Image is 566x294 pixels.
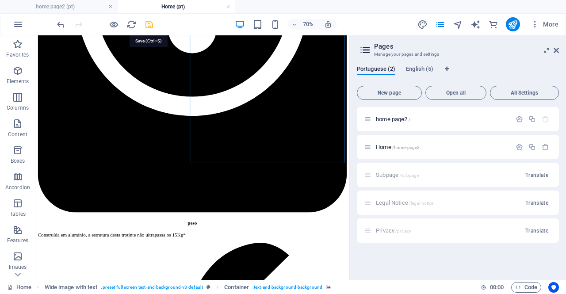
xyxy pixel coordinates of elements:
[429,90,482,95] span: Open all
[508,19,518,30] i: Publish
[118,2,235,11] h4: Home (pt)
[376,144,420,150] span: Click to open page
[515,282,537,293] span: Code
[425,86,486,100] button: Open all
[488,19,498,30] i: Commerce
[373,116,511,122] div: home page2/
[522,196,552,210] button: Translate
[488,19,499,30] button: commerce
[301,19,315,30] h6: 70%
[470,19,481,30] i: AI Writer
[516,115,523,123] div: Settings
[252,282,322,293] span: . text-and-background-background
[126,19,137,30] i: Reload page
[326,285,331,290] i: This element contains a background
[490,86,559,100] button: All Settings
[506,17,520,31] button: publish
[525,172,548,179] span: Translate
[207,285,210,290] i: This element is a customizable preset
[56,19,66,30] i: Undo: Change text (Ctrl+Z)
[8,131,27,138] p: Content
[435,19,445,30] i: Pages (Ctrl+Alt+S)
[470,19,481,30] button: text_generator
[357,64,395,76] span: Portuguese (2)
[481,282,504,293] h6: Session time
[45,282,98,293] span: Click to select. Double-click to edit
[108,19,119,30] button: Click here to leave preview mode and continue editing
[417,19,428,30] button: design
[324,20,332,28] i: On resize automatically adjust zoom level to fit chosen device.
[494,90,555,95] span: All Settings
[409,117,410,122] span: /
[45,282,332,293] nav: breadcrumb
[392,145,420,150] span: /home-page2
[357,65,559,82] div: Language Tabs
[374,50,541,58] h3: Manage your pages and settings
[10,210,26,218] p: Tables
[5,184,30,191] p: Accordion
[101,282,203,293] span: . preset-fullscreen-text-and-background-v3-default
[496,284,497,290] span: :
[9,263,27,271] p: Images
[528,143,536,151] div: Duplicate
[11,157,25,164] p: Boxes
[224,282,249,293] span: Click to select. Double-click to edit
[527,17,562,31] button: More
[435,19,446,30] button: pages
[531,20,558,29] span: More
[453,19,463,30] button: navigator
[453,19,463,30] i: Navigator
[525,227,548,234] span: Translate
[528,115,536,123] div: Duplicate
[288,19,319,30] button: 70%
[6,51,29,58] p: Favorites
[361,90,418,95] span: New page
[511,282,541,293] button: Code
[490,282,504,293] span: 00 00
[7,237,28,244] p: Features
[542,115,549,123] div: The startpage cannot be deleted
[126,19,137,30] button: reload
[406,64,433,76] span: English (5)
[373,144,511,150] div: Home/home-page2
[376,116,410,122] span: Click to open page
[55,19,66,30] button: undo
[525,199,548,206] span: Translate
[542,143,549,151] div: Remove
[516,143,523,151] div: Settings
[7,104,29,111] p: Columns
[522,168,552,182] button: Translate
[522,224,552,238] button: Translate
[7,282,31,293] a: Click to cancel selection. Double-click to open Pages
[7,78,29,85] p: Elements
[374,42,559,50] h2: Pages
[548,282,559,293] button: Usercentrics
[417,19,428,30] i: Design (Ctrl+Alt+Y)
[144,19,154,30] button: save
[357,86,422,100] button: New page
